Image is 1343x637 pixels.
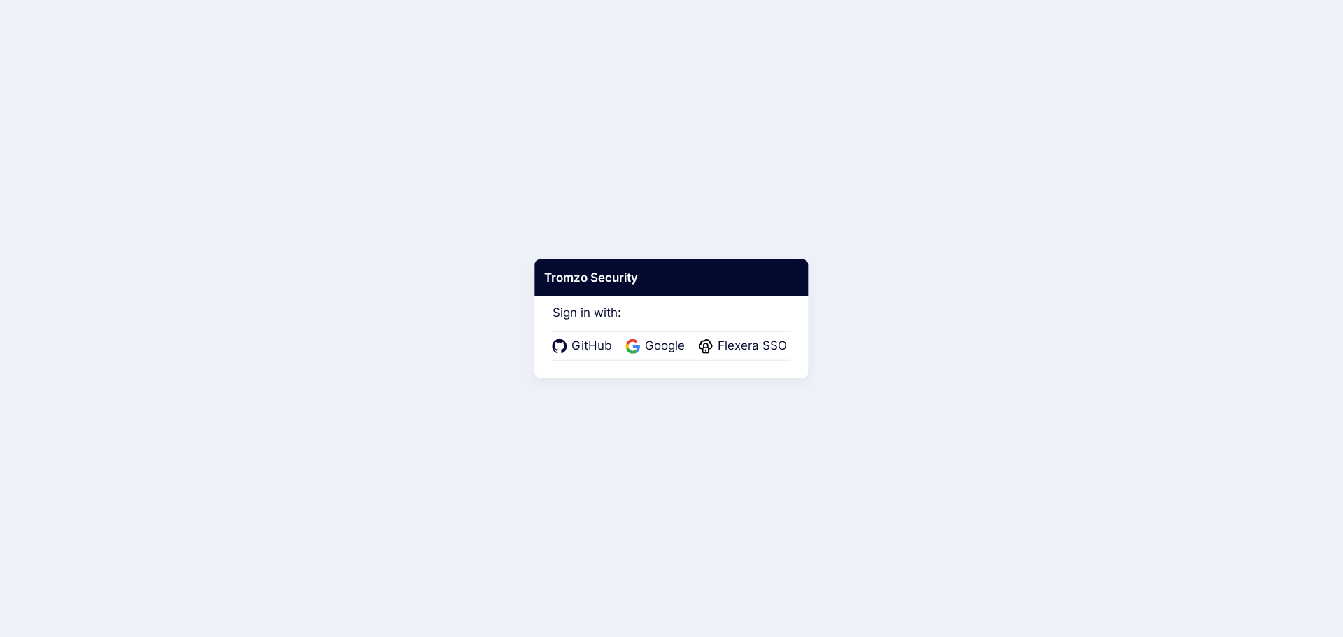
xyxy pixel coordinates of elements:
a: Flexera SSO [699,337,791,355]
span: GitHub [567,337,616,355]
a: Google [626,337,689,355]
a: GitHub [553,337,616,355]
div: Tromzo Security [534,259,808,296]
div: Sign in with: [553,286,791,360]
span: Google [641,337,689,355]
span: Flexera SSO [713,337,791,355]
